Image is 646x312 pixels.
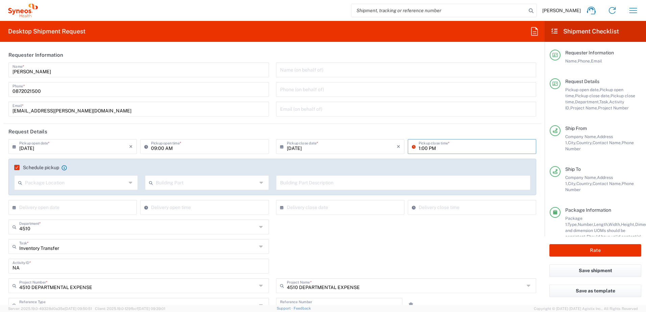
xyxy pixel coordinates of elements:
span: Email [591,58,602,63]
span: Number, [578,222,594,227]
span: Country, [576,181,593,186]
span: Project Number [598,105,629,110]
span: Pickup open date, [565,87,600,92]
span: Package Information [565,207,611,213]
span: Request Details [565,79,599,84]
h2: Request Details [8,128,47,135]
span: City, [568,140,576,145]
span: Contact Name, [593,140,622,145]
span: Country, [576,140,593,145]
h2: Shipment Checklist [551,27,619,35]
span: Should have valid content(s) [587,234,641,239]
span: Pickup close date, [575,93,611,98]
span: Phone, [578,58,591,63]
span: Project Name, [570,105,598,110]
span: Package 1: [565,216,582,227]
span: Company Name, [565,134,597,139]
span: [DATE] 09:50:51 [65,307,92,311]
span: Department, [575,99,599,104]
span: Client: 2025.19.0-129fbcf [95,307,165,311]
input: Shipment, tracking or reference number [351,4,526,17]
span: City, [568,181,576,186]
span: Ship To [565,166,581,172]
button: Save as template [549,285,641,297]
span: [DATE] 09:39:01 [138,307,165,311]
span: Requester Information [565,50,614,55]
span: Contact Name, [593,181,622,186]
span: Name, [565,58,578,63]
button: Rate [549,244,641,257]
span: Width, [608,222,621,227]
span: Height, [621,222,635,227]
a: Support [277,306,294,310]
a: Feedback [294,306,311,310]
a: Remove Reference [406,301,416,310]
span: Server: 2025.19.0-49328d0a35e [8,307,92,311]
span: Length, [594,222,608,227]
i: × [129,141,133,152]
h2: Desktop Shipment Request [8,27,85,35]
h2: Requester Information [8,52,63,58]
span: Company Name, [565,175,597,180]
span: Type, [568,222,578,227]
i: × [397,141,400,152]
span: Copyright © [DATE]-[DATE] Agistix Inc., All Rights Reserved [534,306,638,312]
span: Ship From [565,126,587,131]
button: Save shipment [549,264,641,277]
span: [PERSON_NAME] [542,7,581,14]
label: Schedule pickup [14,165,59,170]
span: Task, [599,99,609,104]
